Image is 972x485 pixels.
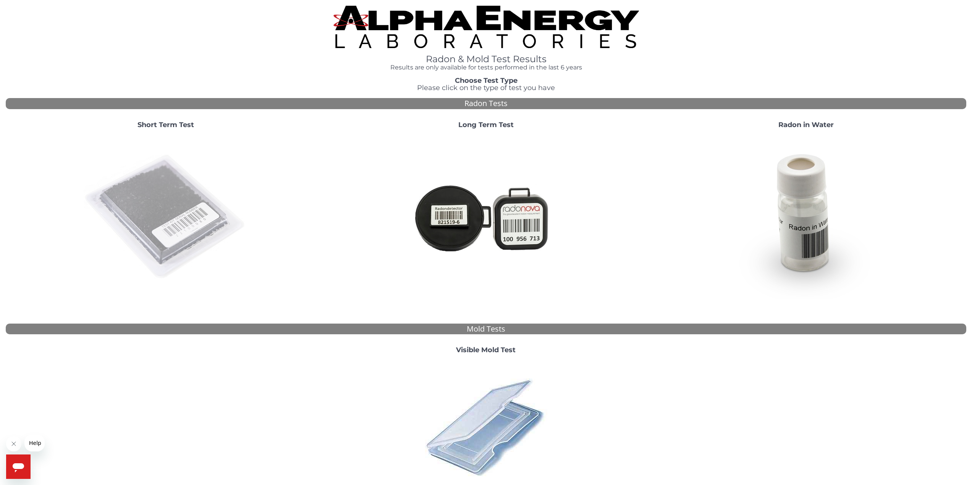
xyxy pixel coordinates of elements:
[456,346,516,354] strong: Visible Mold Test
[24,435,45,451] iframe: Message from company
[294,54,678,64] h1: Radon & Mold Test Results
[404,135,568,299] img: Radtrak2vsRadtrak3.jpg
[6,324,966,335] div: Mold Tests
[84,135,248,299] img: ShortTerm.jpg
[724,135,888,299] img: RadoninWater.jpg
[333,6,639,48] img: TightCrop.jpg
[778,121,834,129] strong: Radon in Water
[458,121,514,129] strong: Long Term Test
[6,98,966,109] div: Radon Tests
[417,84,555,92] span: Please click on the type of test you have
[455,76,518,85] strong: Choose Test Type
[6,436,21,451] iframe: Close message
[6,454,31,479] iframe: Button to launch messaging window
[137,121,194,129] strong: Short Term Test
[294,64,678,71] h4: Results are only available for tests performed in the last 6 years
